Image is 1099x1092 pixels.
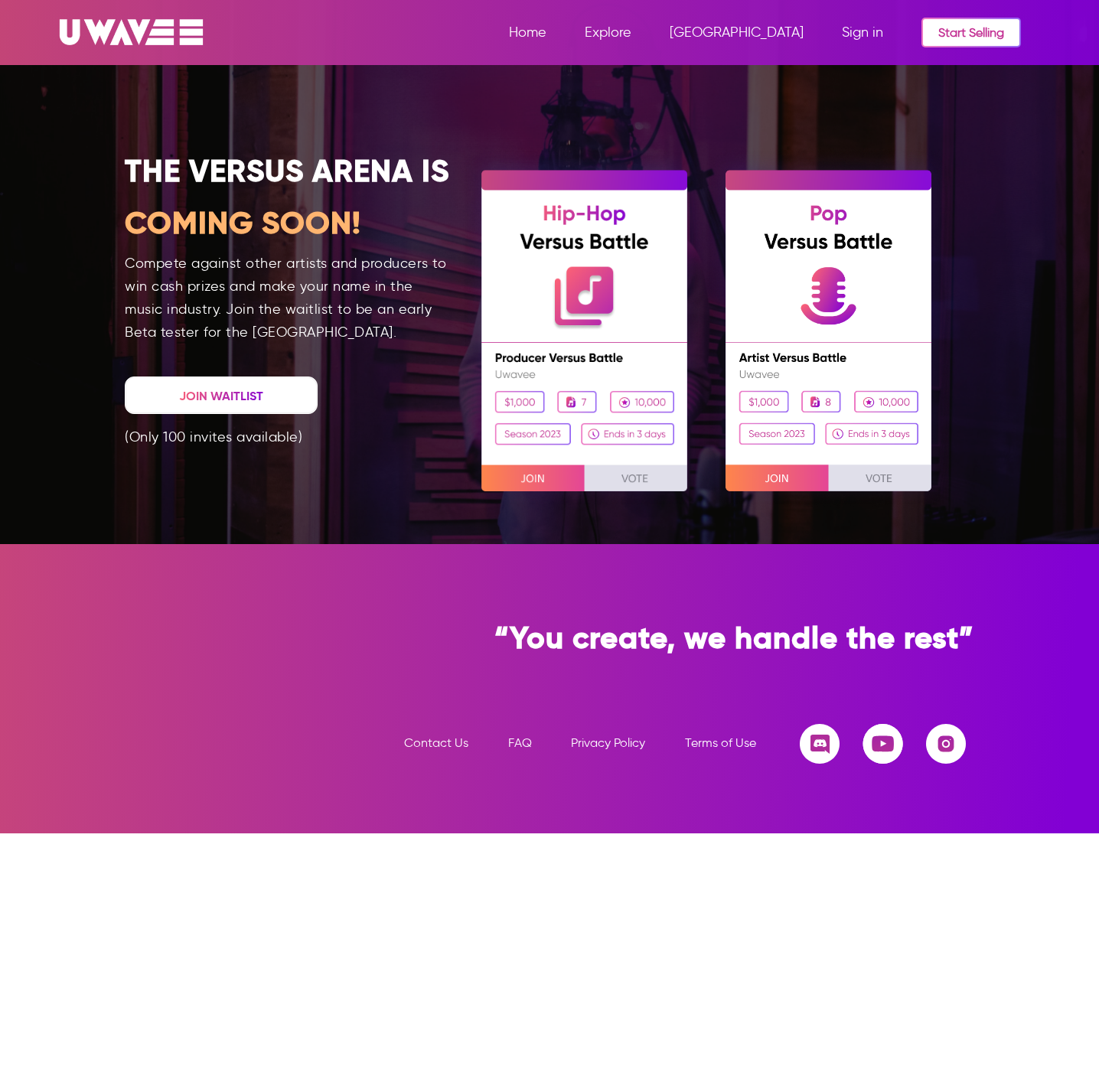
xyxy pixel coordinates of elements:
[685,735,756,750] a: Terms of Use
[571,735,645,750] a: Privacy Policy
[921,18,1021,47] a: Start Selling
[863,724,903,764] img: ic_youtube.svg
[706,148,951,507] img: pic
[926,724,966,764] img: ic_instagram.svg
[125,414,451,448] p: (Only 100 invites available)
[508,735,532,750] a: FAQ
[670,24,842,41] a: [GEOGRAPHIC_DATA]
[509,24,585,41] a: Home
[800,724,840,764] img: ic_discord.svg
[404,735,468,750] a: Contact Us
[462,148,706,507] img: pic
[125,148,451,194] h1: THE VERSUS ARENA IS
[585,24,670,41] a: Explore
[125,252,451,344] p: Compete against other artists and producers to win cash prizes and make your name in the music in...
[842,24,921,41] a: Sign in
[461,621,974,655] h3: “You create, we handle the rest”
[40,14,223,51] img: logo-white.png
[125,200,451,246] h1: COMING SOON!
